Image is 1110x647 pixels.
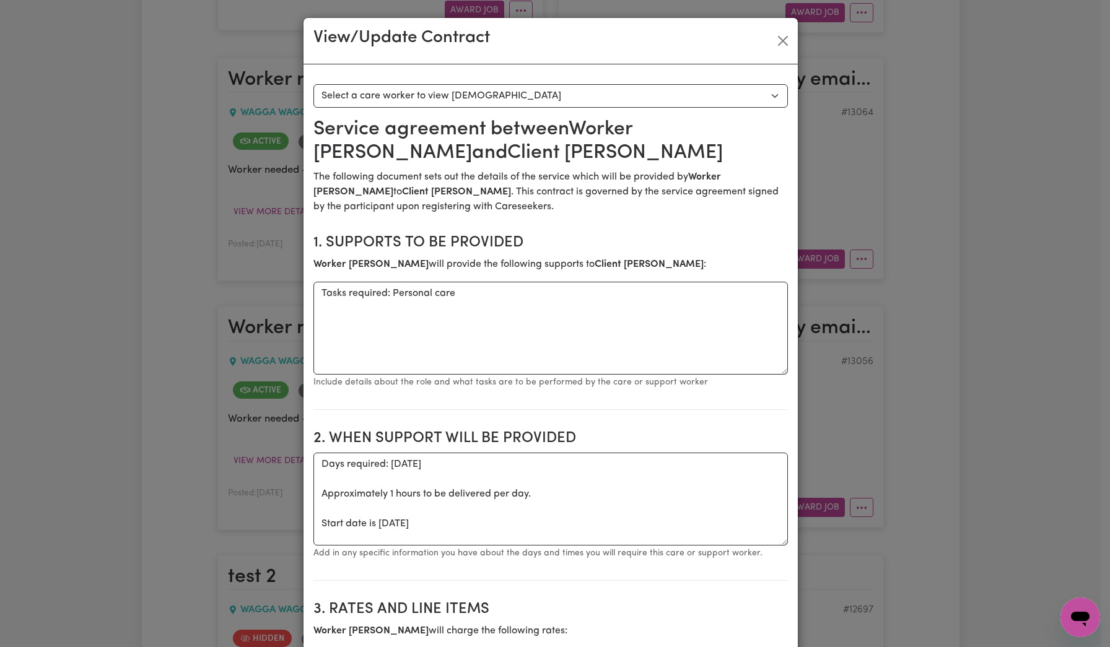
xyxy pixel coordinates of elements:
[1060,597,1100,637] iframe: Button to launch messaging window
[313,378,708,387] small: Include details about the role and what tasks are to be performed by the care or support worker
[595,259,704,269] b: Client [PERSON_NAME]
[313,28,490,49] h3: View/Update Contract
[313,170,788,214] p: The following document sets out the details of the service which will be provided by to . This co...
[313,626,429,636] b: Worker [PERSON_NAME]
[313,430,788,448] h2: 2. When support will be provided
[313,601,788,619] h2: 3. Rates and Line Items
[773,31,793,51] button: Close
[313,118,788,165] h2: Service agreement between Worker [PERSON_NAME] and Client [PERSON_NAME]
[313,234,788,252] h2: 1. Supports to be provided
[402,187,511,197] b: Client [PERSON_NAME]
[313,453,788,545] textarea: Days required: [DATE] Approximately 1 hours to be delivered per day. Start date is [DATE]
[313,259,429,269] b: Worker [PERSON_NAME]
[313,257,788,272] p: will provide the following supports to :
[313,623,788,638] p: will charge the following rates:
[313,282,788,375] textarea: Tasks required: Personal care
[313,549,763,558] small: Add in any specific information you have about the days and times you will require this care or s...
